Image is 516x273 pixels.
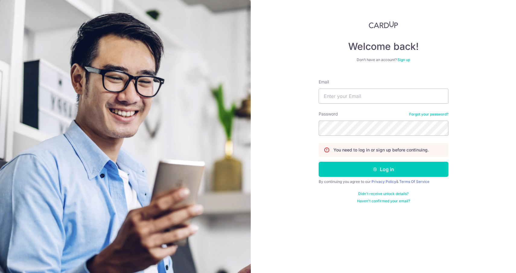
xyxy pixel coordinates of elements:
h4: Welcome back! [319,41,448,53]
div: Don’t have an account? [319,57,448,62]
div: By continuing you agree to our & [319,179,448,184]
a: Forgot your password? [409,112,448,117]
button: Log in [319,162,448,177]
a: Privacy Policy [371,179,396,184]
a: Didn't receive unlock details? [358,191,409,196]
a: Haven't confirmed your email? [357,199,410,203]
a: Sign up [397,57,410,62]
label: Password [319,111,338,117]
p: You need to log in or sign up before continuing. [333,147,429,153]
img: CardUp Logo [369,21,398,28]
input: Enter your Email [319,89,448,104]
a: Terms Of Service [399,179,429,184]
label: Email [319,79,329,85]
